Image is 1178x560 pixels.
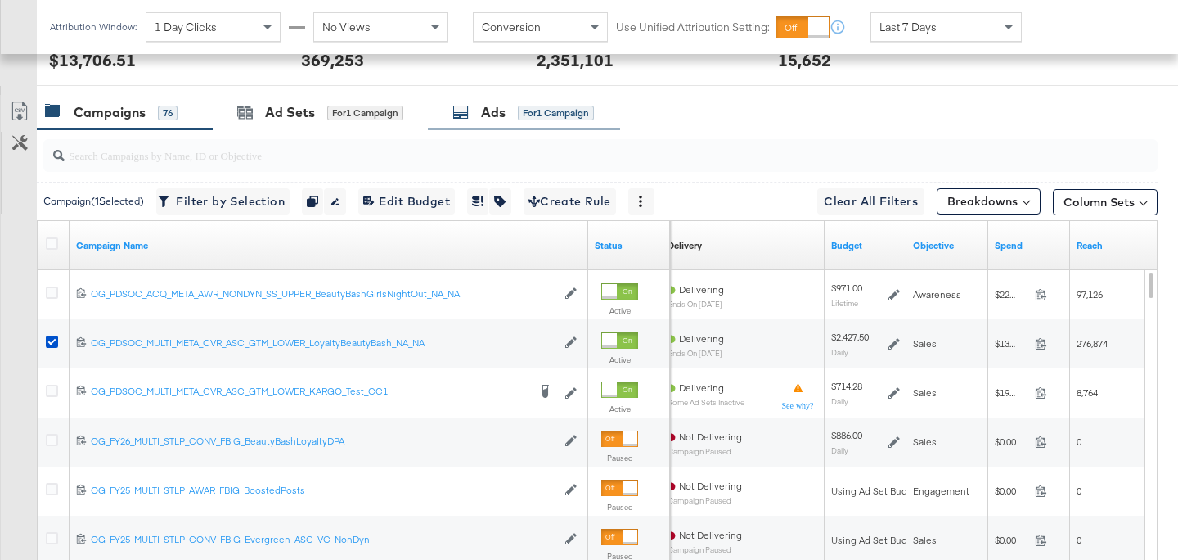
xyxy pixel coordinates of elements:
[831,239,900,252] a: The maximum amount you're willing to spend on your ads, on average each day or over the lifetime ...
[91,533,556,546] div: OG_FY25_MULTI_STLP_CONV_FBIG_Evergreen_ASC_VC_NonDyn
[668,447,742,456] sub: Campaign Paused
[91,336,556,350] div: OG_PDSOC_MULTI_META_CVR_ASC_GTM_LOWER_LoyaltyBeautyBash_NA_NA
[158,106,178,120] div: 76
[156,188,290,215] button: Filter by Selection
[913,239,982,252] a: Your campaign's objective.
[322,20,371,34] span: No Views
[91,287,556,301] a: OG_PDSOC_ACQ_META_AWR_NONDYN_SS_UPPER_BeautyBashGirlsNightOut_NA_NA
[91,385,528,398] div: OG_PDSOC_MULTI_META_CVR_ASC_GTM_LOWER_KARGO_Test_CC1
[679,529,742,541] span: Not Delivering
[601,305,638,316] label: Active
[831,298,858,308] sub: Lifetime
[913,436,937,448] span: Sales
[679,431,742,443] span: Not Delivering
[668,239,702,252] a: Reflects the ability of your Ad Campaign to achieve delivery based on ad states, schedule and bud...
[995,386,1028,399] span: $194.60
[1053,189,1158,215] button: Column Sets
[668,496,742,505] sub: Campaign Paused
[155,20,217,34] span: 1 Day Clicks
[91,287,556,300] div: OG_PDSOC_ACQ_META_AWR_NONDYN_SS_UPPER_BeautyBashGirlsNightOut_NA_NA
[1077,337,1108,350] span: 276,874
[831,396,848,406] sub: Daily
[1077,239,1145,252] a: The number of people your ad was served to.
[91,336,556,350] a: OG_PDSOC_MULTI_META_CVR_ASC_GTM_LOWER_LoyaltyBeautyBash_NA_NA
[482,20,541,34] span: Conversion
[1077,386,1098,399] span: 8,764
[679,283,724,296] span: Delivering
[831,380,862,393] div: $714.28
[668,545,742,554] sub: Campaign Paused
[616,20,770,35] label: Use Unified Attribution Setting:
[831,445,848,455] sub: Daily
[265,103,315,122] div: Ad Sets
[831,534,922,547] div: Using Ad Set Budget
[913,288,961,300] span: Awareness
[831,347,848,357] sub: Daily
[481,103,506,122] div: Ads
[595,239,663,252] a: Shows the current state of your Ad Campaign.
[831,331,869,344] div: $2,427.50
[668,239,702,252] div: Delivery
[913,534,937,546] span: Sales
[49,48,136,72] div: $13,706.51
[601,355,638,365] label: Active
[831,485,922,498] div: Using Ad Set Budget
[301,48,364,72] div: 369,253
[1077,534,1081,546] span: 0
[668,398,744,407] sub: Some Ad Sets Inactive
[668,300,724,309] sub: ends on [DATE]
[65,133,1059,165] input: Search Campaigns by Name, ID or Objective
[879,20,937,34] span: Last 7 Days
[1077,485,1081,497] span: 0
[43,194,144,209] div: Campaign ( 1 Selected)
[528,192,611,212] span: Create Rule
[91,533,556,547] a: OG_FY25_MULTI_STLP_CONV_FBIG_Evergreen_ASC_VC_NonDyn
[358,188,455,215] button: Edit Budget
[668,349,724,358] sub: ends on [DATE]
[1077,288,1103,300] span: 97,126
[363,192,450,212] span: Edit Budget
[91,435,556,449] a: OG_FY26_MULTI_STLP_CONV_FBIG_BeautyBashLoyaltyDPA
[74,103,146,122] div: Campaigns
[327,106,403,120] div: for 1 Campaign
[913,485,969,497] span: Engagement
[49,21,137,33] div: Attribution Window:
[91,484,556,498] a: OG_FY25_MULTI_STLP_AWAR_FBIG_BoostedPosts
[995,288,1028,300] span: $224.40
[831,282,862,295] div: $971.00
[601,453,638,463] label: Paused
[913,386,937,399] span: Sales
[913,337,937,350] span: Sales
[824,192,918,212] span: Clear All Filters
[1077,436,1081,448] span: 0
[995,485,1028,497] span: $0.00
[995,239,1063,252] a: The total amount spent to date.
[679,332,724,345] span: Delivering
[161,192,285,212] span: Filter by Selection
[91,385,528,401] a: OG_PDSOC_MULTI_META_CVR_ASC_GTM_LOWER_KARGO_Test_CC1
[778,48,831,72] div: 15,652
[995,534,1028,546] span: $0.00
[679,480,742,492] span: Not Delivering
[524,188,616,215] button: Create Rule
[679,382,724,394] span: Delivering
[537,48,614,72] div: 2,351,101
[601,404,638,414] label: Active
[518,106,594,120] div: for 1 Campaign
[937,188,1041,215] button: Breakdowns
[76,239,582,252] a: Your campaign name.
[601,502,638,513] label: Paused
[995,337,1028,350] span: $13,287.51
[995,436,1028,448] span: $0.00
[831,429,862,442] div: $886.00
[817,188,924,215] button: Clear All Filters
